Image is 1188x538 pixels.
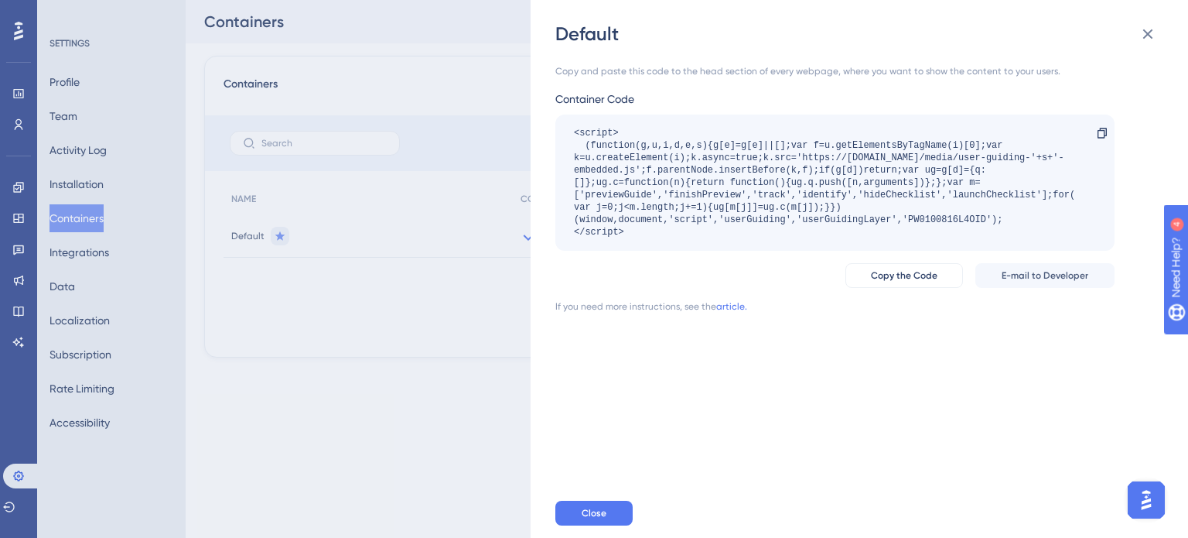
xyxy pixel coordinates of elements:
[582,507,606,519] span: Close
[716,300,747,313] a: article.
[975,263,1115,288] button: E-mail to Developer
[845,263,963,288] button: Copy the Code
[574,127,1080,238] div: <script> (function(g,u,i,d,e,s){g[e]=g[e]||[];var f=u.getElementsByTagName(i)[0];var k=u.createEl...
[555,501,633,526] button: Close
[1002,269,1088,282] span: E-mail to Developer
[1123,477,1169,523] iframe: UserGuiding AI Assistant Launcher
[555,300,716,313] div: If you need more instructions, see the
[555,90,1115,108] div: Container Code
[108,8,112,20] div: 4
[871,269,937,282] span: Copy the Code
[36,4,97,22] span: Need Help?
[555,65,1115,77] div: Copy and paste this code to the head section of every webpage, where you want to show the content...
[555,22,1166,46] div: Default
